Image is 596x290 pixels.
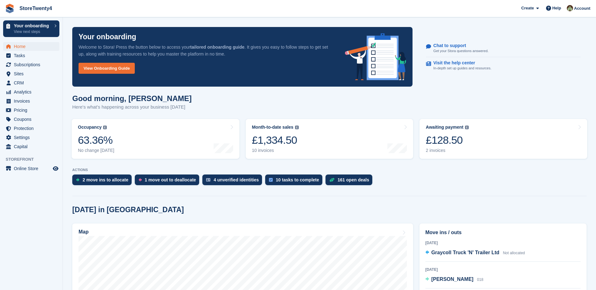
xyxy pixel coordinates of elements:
div: 4 unverified identities [214,177,259,182]
p: Your onboarding [14,24,51,28]
a: Preview store [52,165,59,172]
div: [DATE] [425,267,581,272]
a: menu [3,115,59,124]
img: move_outs_to_deallocate_icon-f764333ba52eb49d3ac5e1228854f67142a1ed5810a6f6cc68b1a99e826820c5.svg [139,178,142,182]
span: Help [552,5,561,11]
div: Occupancy [78,125,101,130]
span: Analytics [14,88,52,96]
span: Coupons [14,115,52,124]
span: Subscriptions [14,60,52,69]
a: menu [3,42,59,51]
a: Month-to-date sales £1,334.50 10 invoices [246,119,413,159]
a: 1 move out to deallocate [135,175,202,188]
img: deal-1b604bf984904fb50ccaf53a9ad4b4a5d6e5aea283cecdc64d6e3604feb123c2.svg [329,178,335,182]
div: 2 invoices [426,148,469,153]
img: task-75834270c22a3079a89374b754ae025e5fb1db73e45f91037f5363f120a921f8.svg [269,178,273,182]
img: verify_identity-adf6edd0f0f0b5bbfe63781bf79b02c33cf7c696d77639b501bdc392416b5a36.svg [206,178,211,182]
span: Sites [14,69,52,78]
a: menu [3,133,59,142]
a: menu [3,88,59,96]
span: Storefront [6,156,63,163]
span: Create [521,5,534,11]
span: Settings [14,133,52,142]
div: £128.50 [426,134,469,147]
a: 10 tasks to complete [265,175,325,188]
a: menu [3,124,59,133]
p: Visit the help center [433,60,486,66]
a: Occupancy 63.36% No change [DATE] [72,119,239,159]
a: View Onboarding Guide [79,63,135,74]
img: icon-info-grey-7440780725fd019a000dd9b08b2336e03edf1995a4989e88bcd33f0948082b44.svg [103,126,107,129]
p: View next steps [14,29,51,35]
h2: [DATE] in [GEOGRAPHIC_DATA] [72,206,184,214]
a: Awaiting payment £128.50 2 invoices [419,119,587,159]
div: Month-to-date sales [252,125,293,130]
p: Here's what's happening across your business [DATE] [72,104,192,111]
div: 1 move out to deallocate [145,177,196,182]
span: Home [14,42,52,51]
a: menu [3,164,59,173]
div: Awaiting payment [426,125,463,130]
div: £1,334.50 [252,134,299,147]
a: 2 move ins to allocate [72,175,135,188]
p: Chat to support [433,43,483,48]
span: Pricing [14,106,52,115]
span: Graycoll Truck 'N' Trailer Ltd [431,250,500,255]
div: 161 open deals [338,177,369,182]
span: [PERSON_NAME] [431,277,473,282]
strong: tailored onboarding guide [190,45,244,50]
a: Your onboarding View next steps [3,20,59,37]
span: Capital [14,142,52,151]
span: Online Store [14,164,52,173]
h2: Move ins / outs [425,229,581,236]
h2: Map [79,229,89,235]
a: Chat to support Get your Stora questions answered. [426,40,581,57]
a: menu [3,69,59,78]
span: Invoices [14,97,52,105]
img: icon-info-grey-7440780725fd019a000dd9b08b2336e03edf1995a4989e88bcd33f0948082b44.svg [295,126,299,129]
span: CRM [14,78,52,87]
div: 63.36% [78,134,114,147]
a: menu [3,106,59,115]
a: 161 open deals [325,175,375,188]
span: Protection [14,124,52,133]
div: No change [DATE] [78,148,114,153]
img: icon-info-grey-7440780725fd019a000dd9b08b2336e03edf1995a4989e88bcd33f0948082b44.svg [465,126,469,129]
a: 4 unverified identities [202,175,265,188]
p: Get your Stora questions answered. [433,48,488,54]
div: [DATE] [425,240,581,246]
a: menu [3,142,59,151]
a: StoreTwenty4 [17,3,55,13]
a: menu [3,78,59,87]
p: In-depth set up guides and resources. [433,66,491,71]
span: Account [574,5,590,12]
a: Visit the help center In-depth set up guides and resources. [426,57,581,74]
a: menu [3,51,59,60]
a: menu [3,97,59,105]
img: Lee Hanlon [567,5,573,11]
img: onboarding-info-6c161a55d2c0e0a8cae90662b2fe09162a5109e8cc188191df67fb4f79e88e88.svg [345,33,407,80]
a: [PERSON_NAME] 018 [425,276,484,284]
a: menu [3,60,59,69]
img: move_ins_to_allocate_icon-fdf77a2bb77ea45bf5b3d319d69a93e2d87916cf1d5bf7949dd705db3b84f3ca.svg [76,178,79,182]
p: ACTIONS [72,168,587,172]
span: Not allocated [503,251,525,255]
a: Graycoll Truck 'N' Trailer Ltd Not allocated [425,249,525,257]
span: 018 [477,277,483,282]
div: 2 move ins to allocate [83,177,128,182]
div: 10 tasks to complete [276,177,319,182]
p: Your onboarding [79,33,136,40]
span: Tasks [14,51,52,60]
p: Welcome to Stora! Press the button below to access your . It gives you easy to follow steps to ge... [79,44,335,57]
div: 10 invoices [252,148,299,153]
img: stora-icon-8386f47178a22dfd0bd8f6a31ec36ba5ce8667c1dd55bd0f319d3a0aa187defe.svg [5,4,14,13]
h1: Good morning, [PERSON_NAME] [72,94,192,103]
